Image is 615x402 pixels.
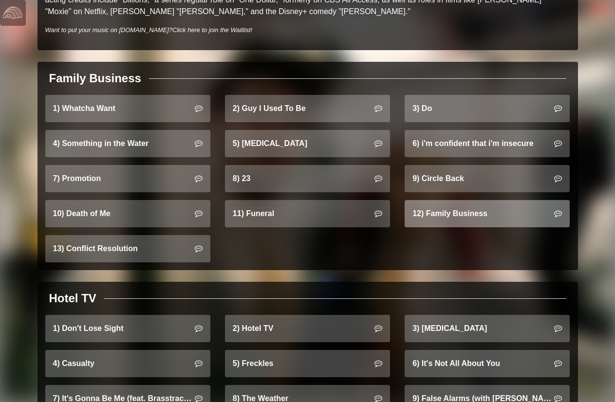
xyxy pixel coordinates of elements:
[225,315,390,342] a: 2) Hotel TV
[3,3,22,22] img: logo-white-4c48a5e4bebecaebe01ca5a9d34031cfd3d4ef9ae749242e8c4bf12ef99f53e8.png
[45,95,210,122] a: 1) Whatcha Want
[405,95,570,122] a: 3) Do
[45,350,210,377] a: 4) Casualty
[225,165,390,192] a: 8) 23
[45,315,210,342] a: 1) Don't Lose Sight
[45,26,253,34] i: Want to put your music on [DOMAIN_NAME]?
[225,130,390,157] a: 5) [MEDICAL_DATA]
[45,200,210,227] a: 10) Death of Me
[405,350,570,377] a: 6) It's Not All About You
[405,200,570,227] a: 12) Family Business
[405,130,570,157] a: 6) i'm confident that i'm insecure
[225,350,390,377] a: 5) Freckles
[225,200,390,227] a: 11) Funeral
[49,70,141,87] div: Family Business
[405,315,570,342] a: 3) [MEDICAL_DATA]
[45,130,210,157] a: 4) Something in the Water
[405,165,570,192] a: 9) Circle Back
[45,235,210,262] a: 13) Conflict Resolution
[225,95,390,122] a: 2) Guy I Used To Be
[45,165,210,192] a: 7) Promotion
[172,26,252,34] a: Click here to join the Waitlist!
[49,290,96,307] div: Hotel TV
